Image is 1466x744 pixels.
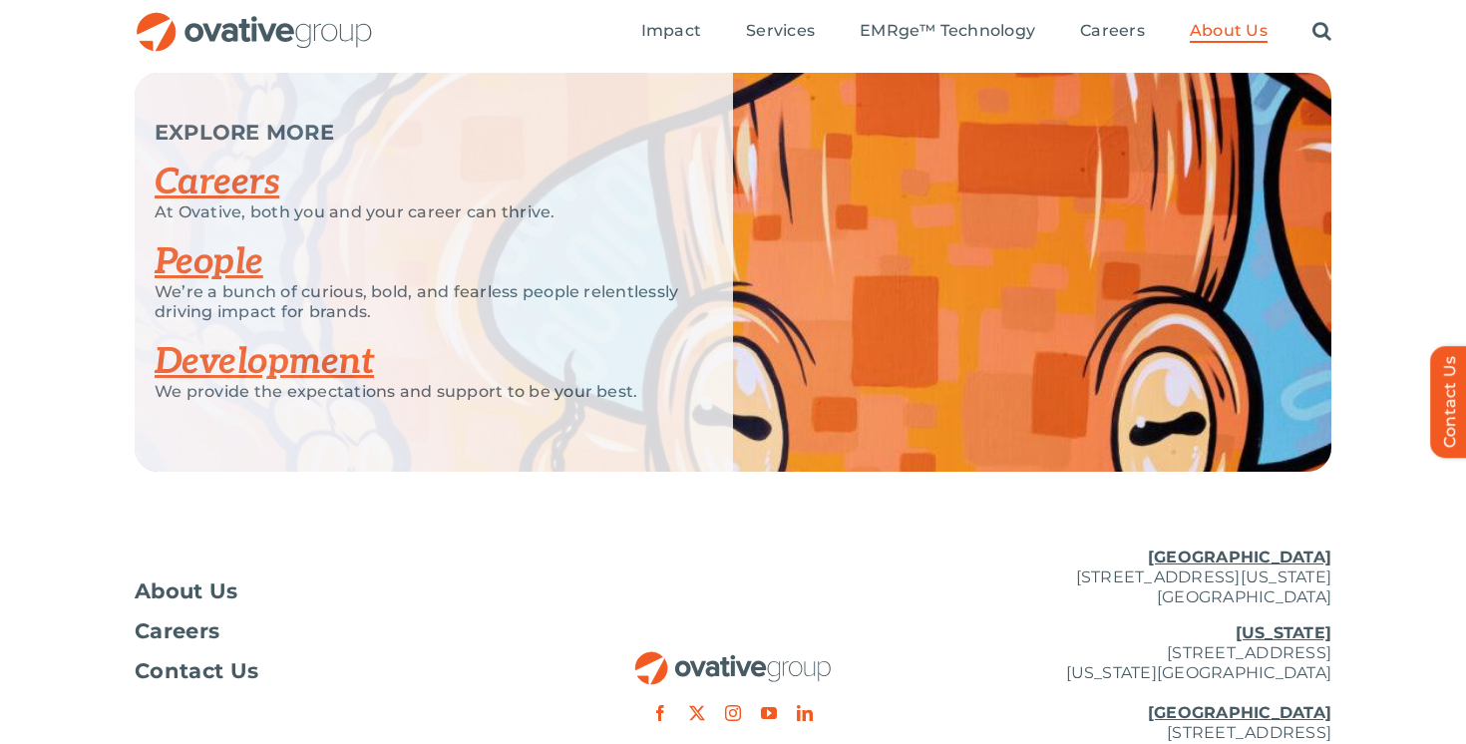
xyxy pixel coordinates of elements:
a: EMRge™ Technology [860,21,1035,43]
p: At Ovative, both you and your career can thrive. [155,202,683,222]
span: Impact [641,21,701,41]
p: [STREET_ADDRESS][US_STATE] [GEOGRAPHIC_DATA] [932,548,1331,607]
a: OG_Full_horizontal_RGB [135,10,374,29]
a: Development [155,340,374,384]
p: EXPLORE MORE [155,123,683,143]
span: EMRge™ Technology [860,21,1035,41]
a: About Us [135,581,534,601]
p: We’re a bunch of curious, bold, and fearless people relentlessly driving impact for brands. [155,282,683,322]
span: About Us [1190,21,1268,41]
a: Careers [1080,21,1145,43]
span: Careers [135,621,219,641]
span: About Us [135,581,238,601]
a: About Us [1190,21,1268,43]
span: Services [746,21,815,41]
a: youtube [761,705,777,721]
u: [GEOGRAPHIC_DATA] [1148,548,1331,566]
u: [GEOGRAPHIC_DATA] [1148,703,1331,722]
a: Careers [135,621,534,641]
a: instagram [725,705,741,721]
span: Careers [1080,21,1145,41]
a: People [155,240,263,284]
u: [US_STATE] [1236,623,1331,642]
a: Services [746,21,815,43]
a: Impact [641,21,701,43]
a: facebook [652,705,668,721]
a: Search [1312,21,1331,43]
a: Contact Us [135,661,534,681]
a: Careers [155,161,279,204]
p: We provide the expectations and support to be your best. [155,382,683,402]
span: Contact Us [135,661,258,681]
a: linkedin [797,705,813,721]
a: OG_Full_horizontal_RGB [633,649,833,668]
a: twitter [689,705,705,721]
nav: Footer Menu [135,581,534,681]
